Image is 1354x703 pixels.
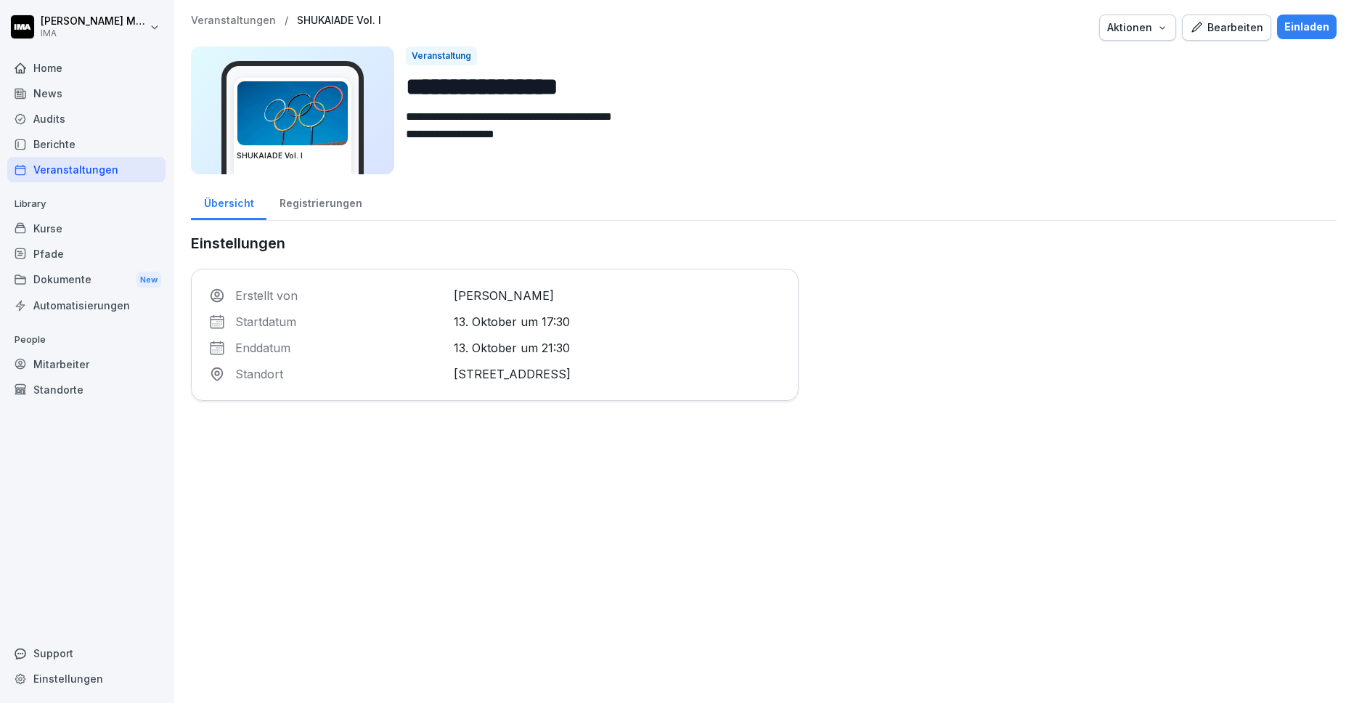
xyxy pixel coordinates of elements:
p: People [7,328,166,351]
a: Berichte [7,131,166,157]
a: Automatisierungen [7,293,166,318]
div: Support [7,641,166,666]
h3: SHUKAIADE Vol. I [237,150,348,161]
div: Aktionen [1107,20,1168,36]
div: Einladen [1284,19,1329,35]
button: Einladen [1277,15,1337,39]
a: Home [7,55,166,81]
p: 13. Oktober um 21:30 [454,339,780,357]
a: Registrierungen [266,183,375,220]
p: Einstellungen [191,232,799,254]
div: Bearbeiten [1190,20,1263,36]
a: Veranstaltungen [7,157,166,182]
p: / [285,15,288,27]
a: Standorte [7,377,166,402]
a: SHUKAIADE Vol. I [297,15,381,27]
a: Audits [7,106,166,131]
div: Veranstaltung [406,46,477,65]
div: Dokumente [7,267,166,293]
p: Enddatum [235,339,445,357]
a: Einstellungen [7,666,166,691]
p: Library [7,192,166,216]
a: Kurse [7,216,166,241]
a: DokumenteNew [7,267,166,293]
button: Bearbeiten [1182,15,1271,41]
p: [STREET_ADDRESS] [454,365,780,383]
a: Mitarbeiter [7,351,166,377]
p: Startdatum [235,313,445,330]
a: Pfade [7,241,166,267]
a: Übersicht [191,183,266,220]
a: Veranstaltungen [191,15,276,27]
p: 13. Oktober um 17:30 [454,313,780,330]
p: Standort [235,365,445,383]
button: Aktionen [1099,15,1176,41]
p: Erstellt von [235,287,445,304]
div: New [136,272,161,288]
a: News [7,81,166,106]
p: [PERSON_NAME] [454,287,780,304]
p: [PERSON_NAME] Milanovska [41,15,147,28]
p: IMA [41,28,147,38]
